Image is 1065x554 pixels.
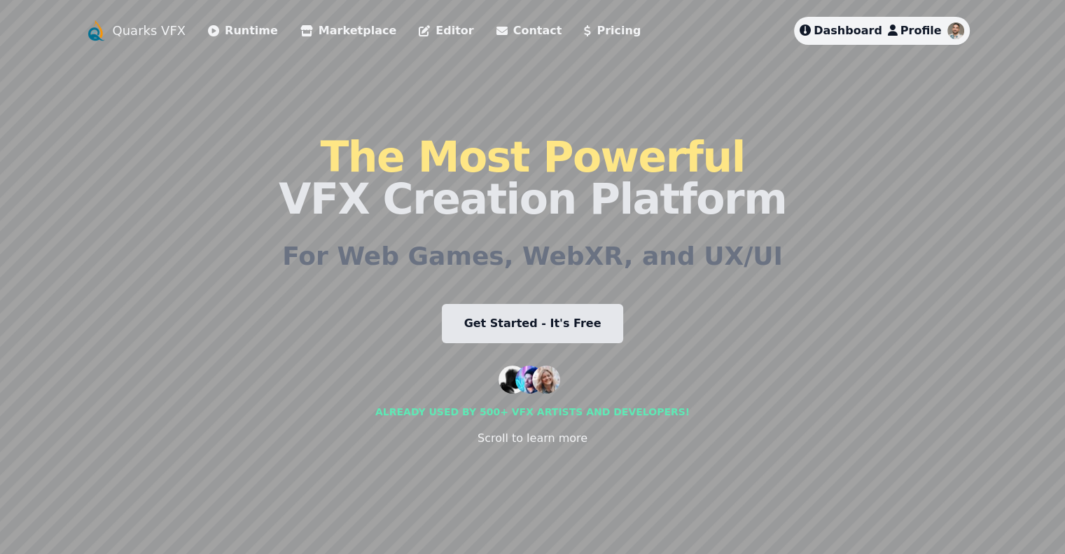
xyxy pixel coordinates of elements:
[532,366,560,394] img: customer 3
[499,366,527,394] img: customer 1
[300,22,396,39] a: Marketplace
[208,22,278,39] a: Runtime
[888,22,942,39] a: Profile
[320,132,744,181] span: The Most Powerful
[279,136,786,220] h1: VFX Creation Platform
[515,366,543,394] img: customer 2
[419,22,473,39] a: Editor
[375,405,690,419] div: Already used by 500+ vfx artists and developers!
[800,22,882,39] a: Dashboard
[113,21,186,41] a: Quarks VFX
[584,22,641,39] a: Pricing
[496,22,562,39] a: Contact
[282,242,783,270] h2: For Web Games, WebXR, and UX/UI
[947,22,964,39] img: dimitar-kolev profile image
[442,304,624,343] a: Get Started - It's Free
[478,430,587,447] div: Scroll to learn more
[814,24,882,37] span: Dashboard
[900,24,942,37] span: Profile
